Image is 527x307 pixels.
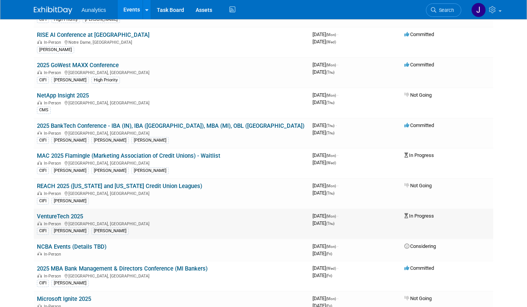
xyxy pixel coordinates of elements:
[52,137,89,144] div: [PERSON_NAME]
[337,213,338,219] span: -
[404,31,434,37] span: Committed
[52,16,80,23] div: High Priority
[37,31,150,38] a: RISE AI Conference at [GEOGRAPHIC_DATA]
[37,190,306,196] div: [GEOGRAPHIC_DATA], [GEOGRAPHIC_DATA]
[44,191,63,196] span: In-Person
[436,7,454,13] span: Search
[326,214,336,218] span: (Mon)
[426,3,461,17] a: Search
[37,220,306,226] div: [GEOGRAPHIC_DATA], [GEOGRAPHIC_DATA]
[37,99,306,106] div: [GEOGRAPHIC_DATA], [GEOGRAPHIC_DATA]
[337,92,338,98] span: -
[37,198,49,205] div: CIFI
[37,272,306,279] div: [GEOGRAPHIC_DATA], [GEOGRAPHIC_DATA]
[326,63,336,67] span: (Mon)
[37,40,42,44] img: In-Person Event
[337,265,338,271] span: -
[37,243,106,250] a: NCBA Events (Details TBD)
[326,221,334,226] span: (Thu)
[37,160,306,166] div: [GEOGRAPHIC_DATA], [GEOGRAPHIC_DATA]
[37,77,49,84] div: CIFI
[313,220,334,226] span: [DATE]
[37,46,74,53] div: [PERSON_NAME]
[91,228,129,234] div: [PERSON_NAME]
[44,274,63,279] span: In-Person
[337,183,338,188] span: -
[313,190,334,196] span: [DATE]
[326,70,334,74] span: (Thu)
[52,77,89,84] div: [PERSON_NAME]
[404,62,434,68] span: Committed
[37,252,42,256] img: In-Person Event
[337,152,338,158] span: -
[37,295,91,302] a: Microsoft Ignite 2025
[326,131,334,135] span: (Thu)
[313,62,338,68] span: [DATE]
[404,152,434,158] span: In Progress
[44,101,63,106] span: In-Person
[37,213,83,220] a: VentureTech 2025
[37,152,220,159] a: MAC 2025 Flamingle (Marketing Association of Credit Unions) - Waitlist
[37,39,306,45] div: Notre Dame, [GEOGRAPHIC_DATA]
[404,122,434,128] span: Committed
[326,124,334,128] span: (Thu)
[326,297,336,301] span: (Mon)
[313,243,338,249] span: [DATE]
[37,228,49,234] div: CIFI
[83,16,120,23] div: [PERSON_NAME]
[52,228,89,234] div: [PERSON_NAME]
[326,33,336,37] span: (Mon)
[37,137,49,144] div: CIFI
[326,101,334,105] span: (Thu)
[37,92,89,99] a: NetApp Insight 2025
[37,161,42,165] img: In-Person Event
[37,122,304,129] a: 2025 BankTech Conference - IBA (IN), IBA ([GEOGRAPHIC_DATA]), MBA (MI), OBL ([GEOGRAPHIC_DATA])
[44,161,63,166] span: In-Person
[34,7,72,14] img: ExhibitDay
[37,62,119,69] a: 2025 GoWest MAXX Conference
[44,131,63,136] span: In-Person
[337,243,338,249] span: -
[337,62,338,68] span: -
[326,184,336,188] span: (Mon)
[313,183,338,188] span: [DATE]
[313,92,338,98] span: [DATE]
[326,244,336,249] span: (Mon)
[404,92,432,98] span: Not Going
[44,70,63,75] span: In-Person
[326,93,336,97] span: (Mon)
[37,101,42,104] img: In-Person Event
[326,191,334,195] span: (Thu)
[313,251,332,256] span: [DATE]
[326,161,336,165] span: (Wed)
[131,137,169,144] div: [PERSON_NAME]
[326,274,332,278] span: (Fri)
[313,160,336,165] span: [DATE]
[404,213,434,219] span: In Progress
[326,266,336,271] span: (Wed)
[91,77,120,84] div: High Priority
[404,183,432,188] span: Not Going
[37,265,208,272] a: 2025 MBA Bank Management & Directors Conference (MI Bankers)
[313,213,338,219] span: [DATE]
[313,122,337,128] span: [DATE]
[313,99,334,105] span: [DATE]
[52,280,89,287] div: [PERSON_NAME]
[404,265,434,271] span: Committed
[44,252,63,257] span: In-Person
[404,295,432,301] span: Not Going
[326,252,332,256] span: (Fri)
[44,40,63,45] span: In-Person
[37,69,306,75] div: [GEOGRAPHIC_DATA], [GEOGRAPHIC_DATA]
[313,69,334,75] span: [DATE]
[37,167,49,174] div: CIFI
[37,221,42,225] img: In-Person Event
[91,167,129,174] div: [PERSON_NAME]
[37,107,51,114] div: CMS
[81,7,106,13] span: Aunalytics
[326,40,336,44] span: (Wed)
[313,130,334,135] span: [DATE]
[37,274,42,277] img: In-Person Event
[313,39,336,45] span: [DATE]
[313,31,338,37] span: [DATE]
